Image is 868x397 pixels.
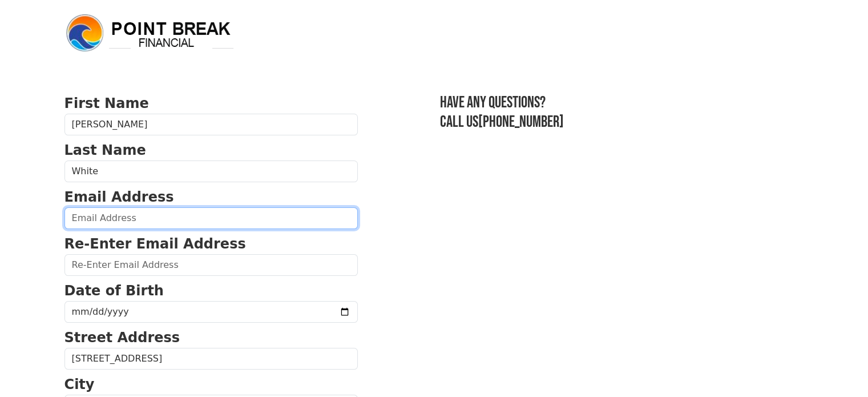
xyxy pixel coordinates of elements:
[64,376,95,392] strong: City
[478,113,564,131] a: [PHONE_NUMBER]
[64,161,358,182] input: Last Name
[64,236,246,252] strong: Re-Enter Email Address
[64,95,149,111] strong: First Name
[64,189,174,205] strong: Email Address
[440,93,804,113] h3: Have any questions?
[64,330,180,346] strong: Street Address
[64,13,236,54] img: logo.png
[64,114,358,135] input: First Name
[64,283,164,299] strong: Date of Birth
[440,113,804,132] h3: Call us
[64,207,358,229] input: Email Address
[64,348,358,370] input: Street Address
[64,142,146,158] strong: Last Name
[64,254,358,276] input: Re-Enter Email Address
